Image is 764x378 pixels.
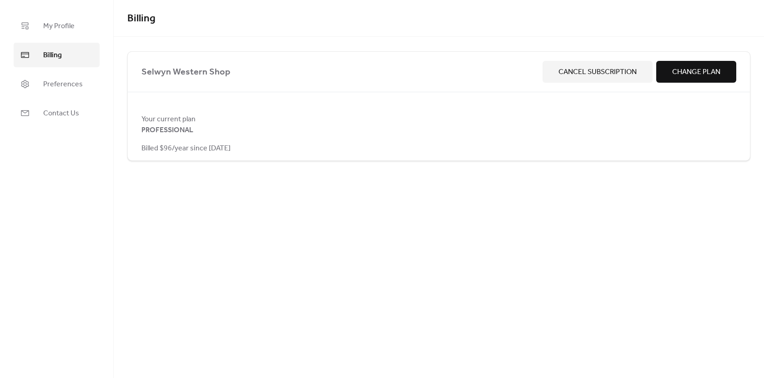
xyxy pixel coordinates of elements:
[558,67,637,78] span: Cancel Subscription
[43,108,79,119] span: Contact Us
[141,114,736,125] span: Your current plan
[141,125,193,136] span: PROFESSIONAL
[127,9,156,29] span: Billing
[14,43,100,67] a: Billing
[656,61,736,83] button: Change Plan
[43,21,75,32] span: My Profile
[141,143,231,154] span: Billed $96/year since [DATE]
[14,72,100,96] a: Preferences
[672,67,720,78] span: Change Plan
[141,65,539,80] span: Selwyn Western Shop
[543,61,653,83] button: Cancel Subscription
[43,79,83,90] span: Preferences
[14,14,100,38] a: My Profile
[14,101,100,125] a: Contact Us
[43,50,62,61] span: Billing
